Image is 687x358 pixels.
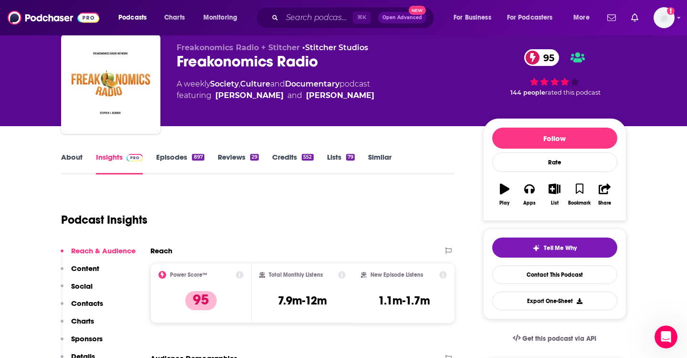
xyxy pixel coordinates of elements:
button: Follow [492,128,617,149]
button: Show profile menu [654,7,675,28]
h2: Total Monthly Listens [269,271,323,278]
button: Content [61,264,99,282]
button: Play [492,177,517,212]
div: Play [499,200,509,206]
iframe: Intercom live chat [655,325,677,348]
button: Sponsors [61,334,103,352]
p: Charts [71,316,94,325]
button: Export One-Sheet [492,292,617,310]
div: Rate [492,152,617,172]
div: Bookmark [568,200,591,206]
h1: Podcast Insights [61,213,148,227]
img: User Profile [654,7,675,28]
a: Lists79 [327,152,355,174]
span: • [302,43,368,52]
a: InsightsPodchaser Pro [96,152,143,174]
h3: 1.1m-1.7m [378,293,430,308]
a: Stitcher Studios [305,43,368,52]
a: Episodes897 [156,152,204,174]
img: Podchaser - Follow, Share and Rate Podcasts [8,9,99,27]
a: Show notifications dropdown [627,10,642,26]
span: , [239,79,240,88]
div: 552 [302,154,313,161]
h3: 7.9m-12m [278,293,327,308]
h2: Reach [150,246,172,255]
button: List [542,177,567,212]
img: Podchaser Pro [127,154,143,162]
a: Documentary [285,79,339,88]
span: Get this podcast via API [522,335,596,343]
button: Contacts [61,299,103,316]
h2: Power Score™ [170,271,207,278]
button: Reach & Audience [61,246,136,264]
button: Charts [61,316,94,334]
p: Contacts [71,299,103,308]
span: and [270,79,285,88]
span: Logged in as anyalola [654,7,675,28]
a: 95 [524,49,559,66]
button: tell me why sparkleTell Me Why [492,238,617,258]
span: Open Advanced [382,15,422,20]
button: open menu [501,10,567,25]
span: 95 [534,49,559,66]
button: Bookmark [567,177,592,212]
a: Get this podcast via API [505,327,604,350]
span: featuring [177,90,374,101]
span: New [409,6,426,15]
div: Search podcasts, credits, & more... [265,7,444,29]
div: A weekly podcast [177,78,374,101]
div: Share [598,200,611,206]
span: Monitoring [203,11,237,24]
p: Sponsors [71,334,103,343]
h2: New Episode Listens [370,271,423,278]
span: and [287,90,302,101]
a: Show notifications dropdown [603,10,620,26]
button: open menu [197,10,250,25]
button: open menu [112,10,159,25]
div: 95 144 peoplerated this podcast [483,43,626,102]
p: Content [71,264,99,273]
button: Open AdvancedNew [378,12,426,23]
span: Tell Me Why [544,244,577,252]
img: Freakonomics Radio [63,36,159,132]
span: 144 people [510,89,545,96]
div: [PERSON_NAME] [215,90,284,101]
a: Reviews29 [218,152,259,174]
a: Credits552 [272,152,313,174]
input: Search podcasts, credits, & more... [282,10,353,25]
p: 95 [185,291,217,310]
img: tell me why sparkle [532,244,540,252]
svg: Add a profile image [667,7,675,15]
a: Stephen Dubner [306,90,374,101]
button: open menu [447,10,503,25]
button: Share [592,177,617,212]
a: Similar [368,152,391,174]
div: 29 [250,154,259,161]
a: Society [210,79,239,88]
button: Apps [517,177,542,212]
div: 897 [192,154,204,161]
span: Freakonomics Radio + Stitcher [177,43,300,52]
span: Podcasts [118,11,147,24]
button: Social [61,282,93,299]
span: Charts [164,11,185,24]
span: For Podcasters [507,11,553,24]
a: Contact This Podcast [492,265,617,284]
div: Apps [523,200,536,206]
p: Reach & Audience [71,246,136,255]
div: List [551,200,559,206]
div: 79 [346,154,355,161]
button: open menu [567,10,602,25]
a: Charts [158,10,190,25]
span: ⌘ K [353,11,370,24]
p: Social [71,282,93,291]
a: Culture [240,79,270,88]
span: For Business [454,11,491,24]
span: rated this podcast [545,89,601,96]
span: More [573,11,590,24]
a: About [61,152,83,174]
